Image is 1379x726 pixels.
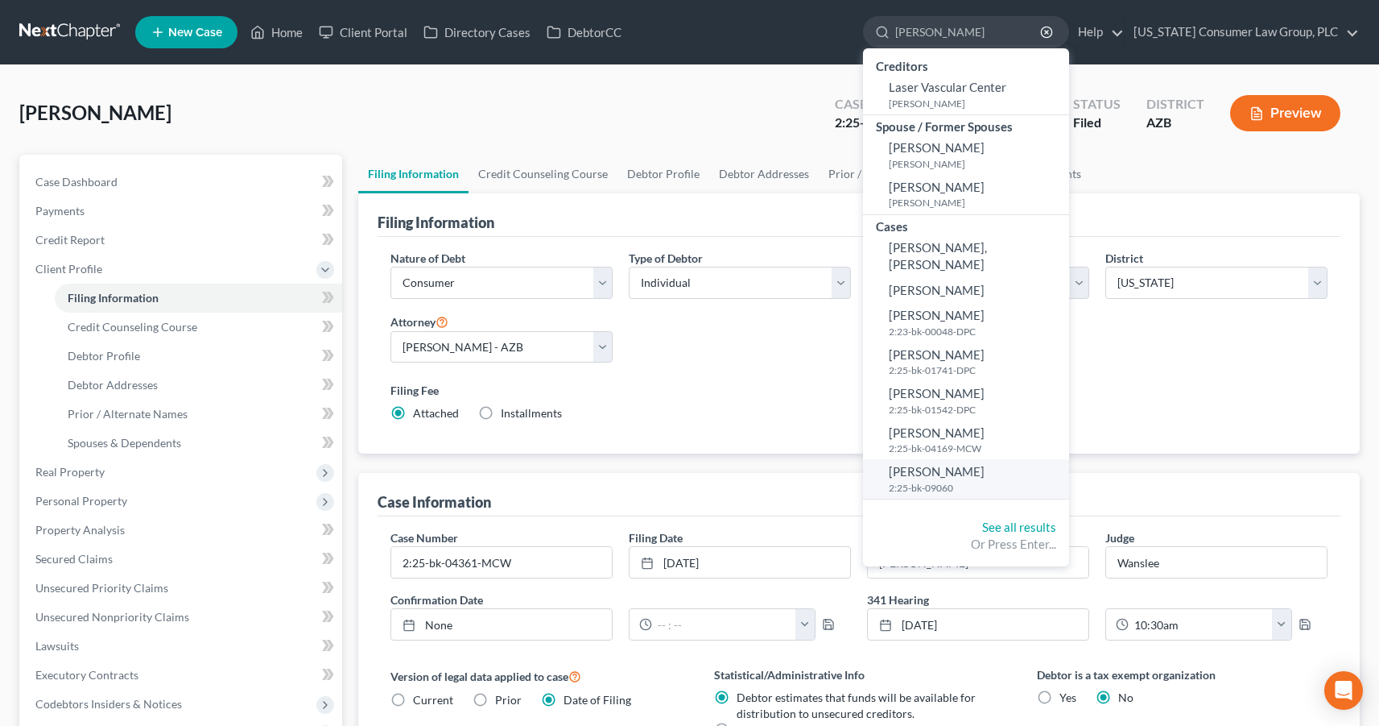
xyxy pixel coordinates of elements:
[35,175,118,189] span: Case Dashboard
[1129,609,1273,640] input: -- : --
[23,545,342,574] a: Secured Claims
[889,80,1006,94] span: Laser Vascular Center
[889,308,985,322] span: [PERSON_NAME]
[863,459,1069,499] a: [PERSON_NAME]2:25-bk-09060
[982,520,1056,534] a: See all results
[35,697,182,711] span: Codebtors Insiders & Notices
[863,278,1069,303] a: [PERSON_NAME]
[889,157,1065,171] small: [PERSON_NAME]
[863,421,1069,460] a: [PERSON_NAME]2:25-bk-04169-MCW
[35,610,189,624] span: Unsecured Nonpriority Claims
[415,18,539,47] a: Directory Cases
[495,693,522,707] span: Prior
[863,381,1069,421] a: [PERSON_NAME]2:25-bk-01542-DPC
[168,27,222,39] span: New Case
[539,18,630,47] a: DebtorCC
[23,632,342,661] a: Lawsuits
[835,95,960,114] div: Case
[889,240,987,272] span: [PERSON_NAME], [PERSON_NAME]
[469,155,617,193] a: Credit Counseling Course
[737,691,976,720] span: Debtor estimates that funds will be available for distribution to unsecured creditors.
[390,666,681,686] label: Version of legal data applied to case
[889,97,1065,110] small: [PERSON_NAME]
[378,492,491,512] div: Case Information
[35,204,85,218] span: Payments
[863,135,1069,175] a: [PERSON_NAME][PERSON_NAME]
[390,250,465,267] label: Nature of Debt
[876,536,1056,553] div: Or Press Enter...
[1070,18,1124,47] a: Help
[835,114,960,132] div: 2:25-bk-04361-MCW
[889,481,1065,495] small: 2:25-bk-09060
[1125,18,1359,47] a: [US_STATE] Consumer Law Group, PLC
[714,666,1005,683] label: Statistical/Administrative Info
[1073,114,1121,132] div: Filed
[55,313,342,342] a: Credit Counseling Course
[863,303,1069,342] a: [PERSON_NAME]2:23-bk-00048-DPC
[35,639,79,653] span: Lawsuits
[1146,95,1204,114] div: District
[35,494,127,508] span: Personal Property
[863,215,1069,235] div: Cases
[23,603,342,632] a: Unsecured Nonpriority Claims
[68,349,140,363] span: Debtor Profile
[652,609,796,640] input: -- : --
[889,283,985,297] span: [PERSON_NAME]
[889,425,985,440] span: [PERSON_NAME]
[889,363,1065,377] small: 2:25-bk-01741-DPC
[1118,691,1133,704] span: No
[1037,666,1327,683] label: Debtor is a tax exempt organization
[311,18,415,47] a: Client Portal
[1146,114,1204,132] div: AZB
[895,17,1043,47] input: Search by name...
[68,320,197,334] span: Credit Counseling Course
[863,115,1069,135] div: Spouse / Former Spouses
[390,529,458,546] label: Case Number
[630,547,850,578] a: [DATE]
[1324,671,1363,710] div: Open Intercom Messenger
[23,226,342,255] a: Credit Report
[68,407,188,421] span: Prior / Alternate Names
[68,378,158,392] span: Debtor Addresses
[23,574,342,603] a: Unsecured Priority Claims
[242,18,311,47] a: Home
[889,386,985,400] span: [PERSON_NAME]
[35,233,105,247] span: Credit Report
[35,581,168,595] span: Unsecured Priority Claims
[1230,95,1340,131] button: Preview
[564,693,631,707] span: Date of Filing
[23,661,342,690] a: Executory Contracts
[863,342,1069,382] a: [PERSON_NAME]2:25-bk-01741-DPC
[35,523,125,537] span: Property Analysis
[55,371,342,400] a: Debtor Addresses
[23,197,342,226] a: Payments
[889,347,985,362] span: [PERSON_NAME]
[391,547,612,578] input: Enter case number...
[68,436,181,450] span: Spouses & Dependents
[35,262,102,276] span: Client Profile
[889,442,1065,455] small: 2:25-bk-04169-MCW
[889,196,1065,210] small: [PERSON_NAME]
[55,342,342,371] a: Debtor Profile
[868,609,1088,640] a: [DATE]
[413,693,453,707] span: Current
[390,312,448,331] label: Attorney
[889,464,985,479] span: [PERSON_NAME]
[889,180,985,194] span: [PERSON_NAME]
[19,101,171,124] span: [PERSON_NAME]
[1105,250,1143,267] label: District
[1106,547,1327,578] input: --
[863,75,1069,114] a: Laser Vascular Center[PERSON_NAME]
[55,429,342,458] a: Spouses & Dependents
[629,250,703,267] label: Type of Debtor
[35,668,138,682] span: Executory Contracts
[23,168,342,197] a: Case Dashboard
[1073,95,1121,114] div: Status
[819,155,958,193] a: Prior / Alternate Names
[23,516,342,545] a: Property Analysis
[68,291,159,305] span: Filing Information
[859,591,1336,608] label: 341 Hearing
[863,175,1069,214] a: [PERSON_NAME][PERSON_NAME]
[501,406,562,420] span: Installments
[390,382,1327,399] label: Filing Fee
